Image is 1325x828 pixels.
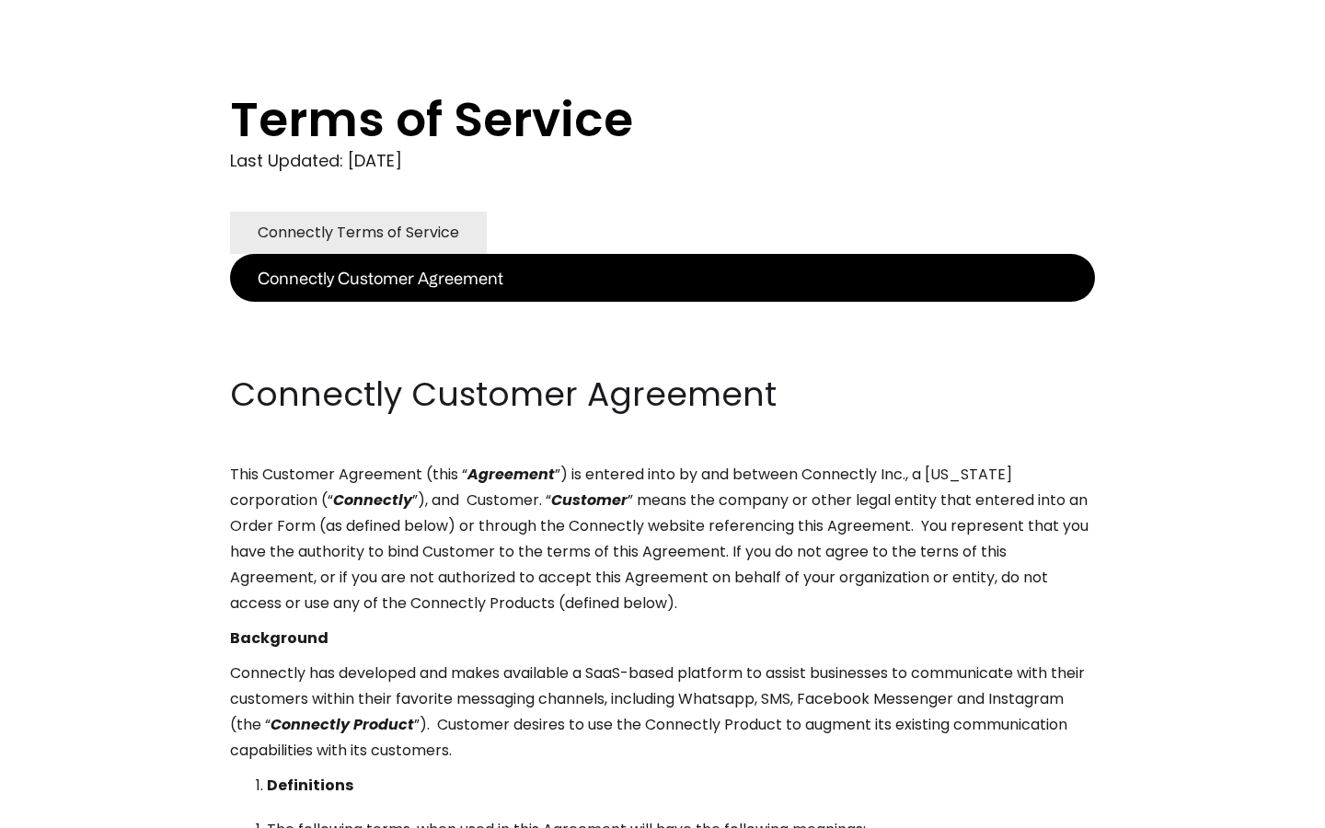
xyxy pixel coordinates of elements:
[333,489,412,511] em: Connectly
[258,265,503,291] div: Connectly Customer Agreement
[551,489,628,511] em: Customer
[467,464,555,485] em: Agreement
[230,462,1095,616] p: This Customer Agreement (this “ ”) is entered into by and between Connectly Inc., a [US_STATE] co...
[230,147,1095,175] div: Last Updated: [DATE]
[258,220,459,246] div: Connectly Terms of Service
[230,661,1095,764] p: Connectly has developed and makes available a SaaS-based platform to assist businesses to communi...
[230,372,1095,418] h2: Connectly Customer Agreement
[37,796,110,822] ul: Language list
[271,714,414,735] em: Connectly Product
[267,775,353,796] strong: Definitions
[230,302,1095,328] p: ‍
[230,337,1095,362] p: ‍
[230,92,1021,147] h1: Terms of Service
[18,794,110,822] aside: Language selected: English
[230,627,328,649] strong: Background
